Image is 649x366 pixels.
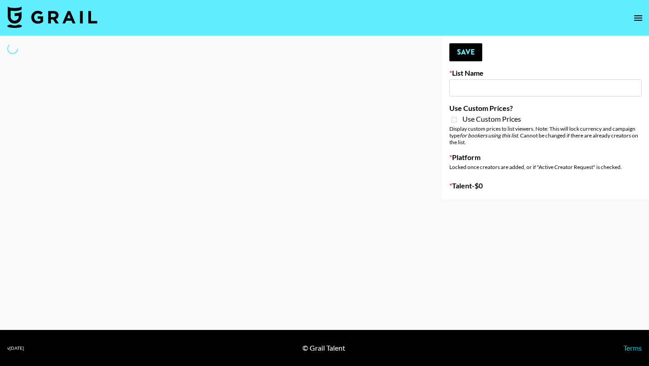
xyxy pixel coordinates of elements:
div: v [DATE] [7,345,24,351]
em: for bookers using this list [460,132,518,139]
label: List Name [449,69,642,78]
label: Talent - $ 0 [449,181,642,190]
div: Display custom prices to list viewers. Note: This will lock currency and campaign type . Cannot b... [449,125,642,146]
label: Platform [449,153,642,162]
div: Locked once creators are added, or if "Active Creator Request" is checked. [449,164,642,170]
button: open drawer [629,9,647,27]
a: Terms [623,343,642,352]
label: Use Custom Prices? [449,104,642,113]
img: Grail Talent [7,6,97,28]
div: © Grail Talent [302,343,345,352]
span: Use Custom Prices [462,114,521,124]
button: Save [449,43,482,61]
